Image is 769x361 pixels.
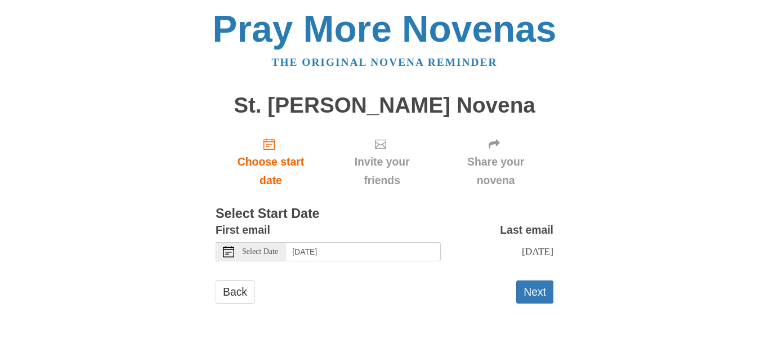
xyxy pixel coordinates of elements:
span: Select Date [242,248,278,256]
div: Click "Next" to confirm your start date first. [438,128,553,195]
div: Click "Next" to confirm your start date first. [326,128,438,195]
a: Pray More Novenas [213,8,557,50]
button: Next [516,280,553,304]
span: [DATE] [522,246,553,257]
h3: Select Start Date [216,207,553,221]
span: Choose start date [227,153,315,190]
a: Choose start date [216,128,326,195]
label: Last email [500,221,553,239]
span: Invite your friends [337,153,427,190]
h1: St. [PERSON_NAME] Novena [216,93,553,118]
span: Share your novena [449,153,542,190]
label: First email [216,221,270,239]
a: The original novena reminder [272,56,498,68]
a: Back [216,280,254,304]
